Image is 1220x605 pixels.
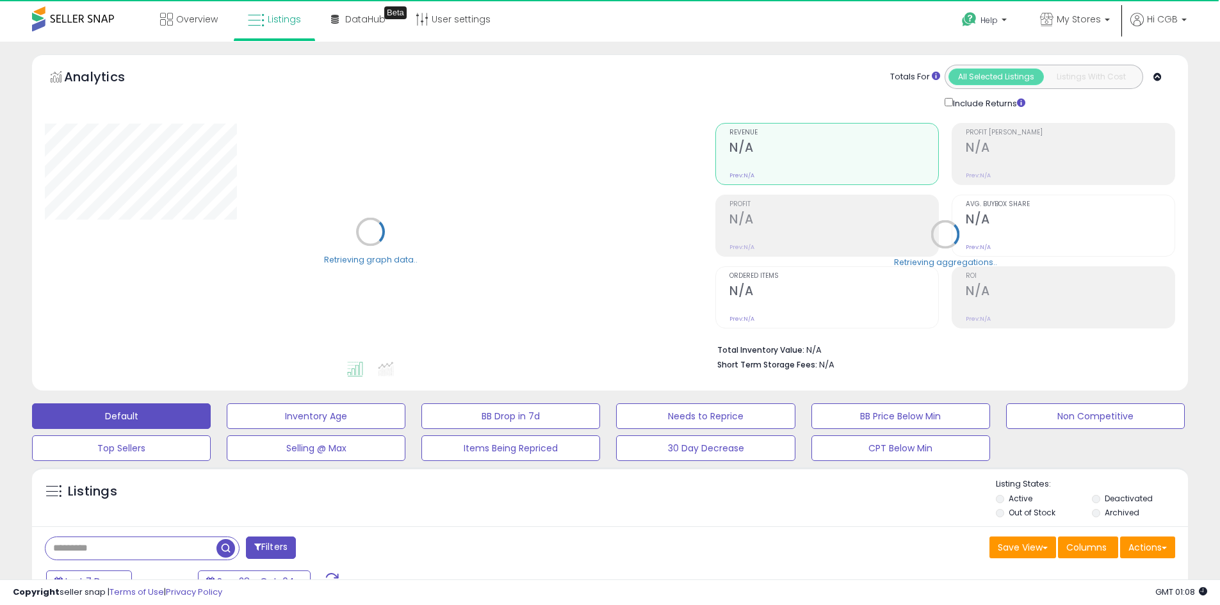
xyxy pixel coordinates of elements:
button: Items Being Repriced [421,435,600,461]
div: seller snap | | [13,586,222,599]
span: Overview [176,13,218,26]
button: Top Sellers [32,435,211,461]
span: Compared to: [134,576,193,588]
button: Sep-28 - Oct-04 [198,570,311,592]
button: Inventory Age [227,403,405,429]
label: Out of Stock [1009,507,1055,518]
label: Archived [1105,507,1139,518]
i: Get Help [961,12,977,28]
a: Terms of Use [110,586,164,598]
button: All Selected Listings [948,69,1044,85]
label: Active [1009,493,1032,504]
button: Last 7 Days [46,570,132,592]
h5: Analytics [64,68,150,89]
button: Save View [989,536,1056,558]
span: Hi CGB [1147,13,1178,26]
span: My Stores [1057,13,1101,26]
button: Selling @ Max [227,435,405,461]
div: Retrieving graph data.. [324,254,418,265]
button: Columns [1058,536,1118,558]
div: Include Returns [935,95,1041,110]
button: Non Competitive [1006,403,1185,429]
strong: Copyright [13,586,60,598]
span: 2025-10-12 01:08 GMT [1155,586,1207,598]
span: DataHub [345,13,386,26]
a: Privacy Policy [166,586,222,598]
button: Actions [1120,536,1175,558]
span: Listings [268,13,301,26]
button: BB Price Below Min [811,403,990,429]
span: Last 7 Days [65,575,116,588]
span: Sep-28 - Oct-04 [217,575,295,588]
span: Help [980,15,998,26]
p: Listing States: [996,478,1188,490]
button: Default [32,403,211,429]
a: Hi CGB [1130,13,1187,42]
label: Deactivated [1105,493,1153,504]
button: Listings With Cost [1043,69,1139,85]
div: Tooltip anchor [384,6,407,19]
button: CPT Below Min [811,435,990,461]
button: Filters [246,536,296,559]
div: Totals For [890,71,940,83]
a: Help [952,2,1020,42]
button: 30 Day Decrease [616,435,795,461]
button: Needs to Reprice [616,403,795,429]
span: Columns [1066,541,1107,554]
div: Retrieving aggregations.. [894,256,997,268]
button: BB Drop in 7d [421,403,600,429]
h5: Listings [68,483,117,501]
